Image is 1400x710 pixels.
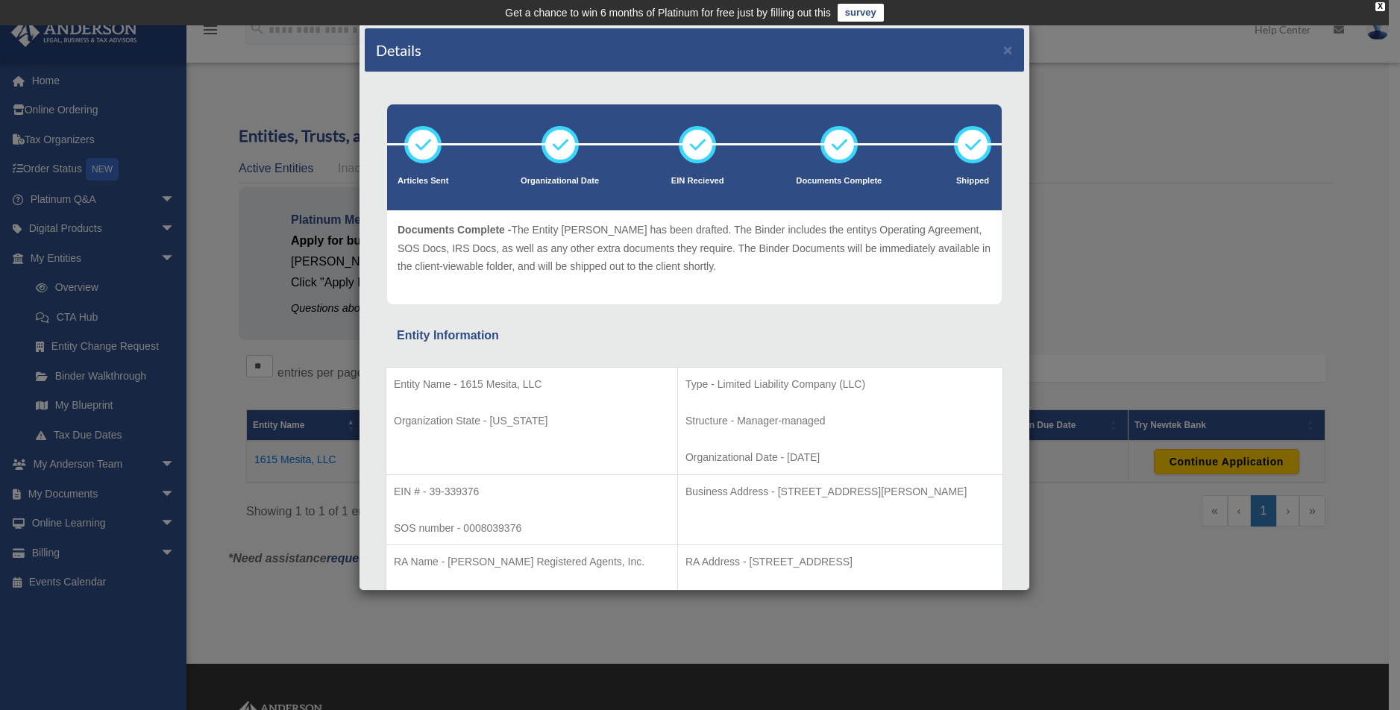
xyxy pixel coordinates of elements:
[398,221,991,276] p: The Entity [PERSON_NAME] has been drafted. The Binder includes the entitys Operating Agreement, S...
[394,589,670,608] p: Tax Matter Representative - Disregarded Entity
[838,4,884,22] a: survey
[796,174,882,189] p: Documents Complete
[685,589,995,608] p: Nominee Info - false
[376,40,421,60] h4: Details
[394,375,670,394] p: Entity Name - 1615 Mesita, LLC
[1003,42,1013,57] button: ×
[394,553,670,571] p: RA Name - [PERSON_NAME] Registered Agents, Inc.
[394,519,670,538] p: SOS number - 0008039376
[685,483,995,501] p: Business Address - [STREET_ADDRESS][PERSON_NAME]
[954,174,991,189] p: Shipped
[398,174,448,189] p: Articles Sent
[685,553,995,571] p: RA Address - [STREET_ADDRESS]
[685,375,995,394] p: Type - Limited Liability Company (LLC)
[685,448,995,467] p: Organizational Date - [DATE]
[521,174,599,189] p: Organizational Date
[394,412,670,430] p: Organization State - [US_STATE]
[398,224,511,236] span: Documents Complete -
[1375,2,1385,11] div: close
[685,412,995,430] p: Structure - Manager-managed
[505,4,831,22] div: Get a chance to win 6 months of Platinum for free just by filling out this
[671,174,724,189] p: EIN Recieved
[397,325,992,346] div: Entity Information
[394,483,670,501] p: EIN # - 39-339376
